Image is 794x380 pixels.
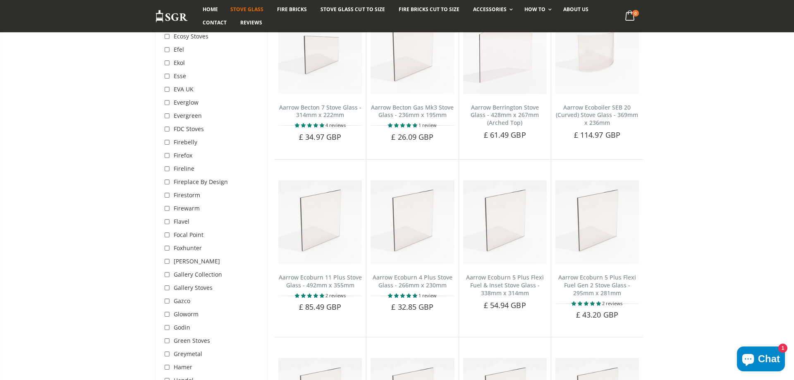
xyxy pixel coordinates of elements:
[471,103,539,127] a: Aarrow Berrington Stove Glass - 428mm x 267mm (Arched Top)
[299,132,341,142] span: £ 34.97 GBP
[388,122,419,128] span: 5.00 stars
[174,32,208,40] span: Ecosy Stoves
[325,122,346,128] span: 4 reviews
[734,347,787,373] inbox-online-store-chat: Shopify online store chat
[419,292,437,299] span: 1 review
[325,292,346,299] span: 2 reviews
[203,6,218,13] span: Home
[371,103,454,119] a: Aarrow Becton Gas Mk3 Stove Glass - 236mm x 195mm
[299,302,341,312] span: £ 85.49 GBP
[392,3,466,16] a: Fire Bricks Cut To Size
[174,217,189,225] span: Flavel
[371,10,454,93] img: Aarrow Becton Gas Mk3 glass
[320,6,385,13] span: Stove Glass Cut To Size
[174,178,228,186] span: Fireplace By Design
[174,297,190,305] span: Gazco
[555,180,639,264] img: Aarrow Ecoburn 5 Plus Flexi Fuel Gen 2 stove glass
[174,59,185,67] span: Ekol
[314,3,391,16] a: Stove Glass Cut To Size
[556,103,638,127] a: Aarrow Ecoboiler SEB 20 (Curved) Stove Glass - 369mm x 236mm
[419,122,437,128] span: 1 review
[277,6,307,13] span: Fire Bricks
[271,3,313,16] a: Fire Bricks
[391,132,433,142] span: £ 26.09 GBP
[279,273,362,289] a: Aarrow Ecoburn 11 Plus Stove Glass - 492mm x 355mm
[373,273,452,289] a: Aarrow Ecoburn 4 Plus Stove Glass - 266mm x 230mm
[234,16,268,29] a: Reviews
[558,273,636,297] a: Aarrow Ecoburn 5 Plus Flexi Fuel Gen 2 Stove Glass - 295mm x 281mm
[524,6,545,13] span: How To
[278,10,362,93] img: Aarrow Becton 7 Stove Glass
[279,103,361,119] a: Aarrow Becton 7 Stove Glass - 314mm x 222mm
[174,45,184,53] span: Efel
[399,6,459,13] span: Fire Bricks Cut To Size
[484,130,526,140] span: £ 61.49 GBP
[230,6,263,13] span: Stove Glass
[174,231,203,239] span: Focal Point
[174,363,192,371] span: Hamer
[563,6,588,13] span: About us
[174,270,222,278] span: Gallery Collection
[196,16,233,29] a: Contact
[557,3,595,16] a: About us
[574,130,620,140] span: £ 114.97 GBP
[174,125,204,133] span: FDC Stoves
[576,310,618,320] span: £ 43.20 GBP
[174,204,200,212] span: Firewarm
[174,85,194,93] span: EVA UK
[463,180,547,264] img: Aarrow Ecoburn 5 Plus Flexi Fuel and Inset stove glass
[466,273,544,297] a: Aarrow Ecoburn 5 Plus Flexi Fuel & Inset Stove Glass - 338mm x 314mm
[174,323,190,331] span: Godin
[371,180,454,264] img: Aarrow Ecoburn 4 Plus stove glass
[484,300,526,310] span: £ 54.94 GBP
[602,300,622,306] span: 2 reviews
[155,10,188,23] img: Stove Glass Replacement
[295,122,325,128] span: 5.00 stars
[555,10,639,93] img: Aarrow Ecoboiler SEB 20 stove glass
[572,300,602,306] span: 5.00 stars
[174,98,198,106] span: Everglow
[174,350,202,358] span: Greymetal
[174,112,202,119] span: Evergreen
[388,292,419,299] span: 5.00 stars
[295,292,325,299] span: 5.00 stars
[174,310,198,318] span: Gloworm
[518,3,556,16] a: How To
[174,244,202,252] span: Foxhunter
[224,3,270,16] a: Stove Glass
[174,191,200,199] span: Firestorm
[174,72,186,80] span: Esse
[278,180,362,264] img: Aarrow Ecoburn 11 Plus stove glass
[174,284,213,292] span: Gallery Stoves
[203,19,227,26] span: Contact
[196,3,224,16] a: Home
[174,337,210,344] span: Green Stoves
[240,19,262,26] span: Reviews
[174,165,194,172] span: Fireline
[622,8,639,24] a: 0
[174,257,220,265] span: [PERSON_NAME]
[463,10,547,93] img: Aarrow Berrington replacement stove glass
[391,302,433,312] span: £ 32.85 GBP
[467,3,517,16] a: Accessories
[174,138,197,146] span: Firebelly
[632,10,639,17] span: 0
[473,6,507,13] span: Accessories
[174,151,192,159] span: Firefox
